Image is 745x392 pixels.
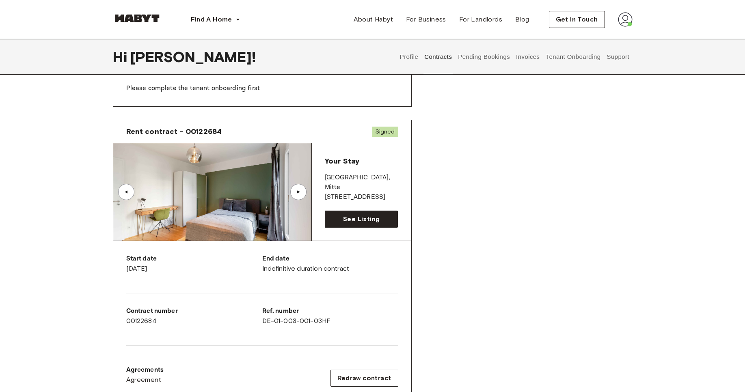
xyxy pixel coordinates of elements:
button: Tenant Onboarding [545,39,602,75]
span: About Habyt [354,15,393,24]
div: ▲ [122,190,130,194]
p: [STREET_ADDRESS] [325,192,398,202]
p: Agreements [126,365,164,375]
img: Image of the room [113,143,311,241]
button: Invoices [515,39,541,75]
button: Redraw contract [330,370,398,387]
a: For Business [399,11,453,28]
p: [GEOGRAPHIC_DATA] , Mitte [325,173,398,192]
a: For Landlords [453,11,509,28]
p: Contract number [126,306,262,316]
button: Contracts [423,39,453,75]
span: Your Stay [325,157,359,166]
div: 00122684 [126,306,262,326]
p: Start date [126,254,262,264]
span: Redraw contract [337,373,391,383]
a: Blog [509,11,536,28]
p: Please complete the tenant onboarding first [126,84,398,93]
p: End date [262,254,398,264]
span: Agreement [126,375,162,385]
div: [DATE] [126,254,262,274]
button: Support [606,39,631,75]
span: Signed [372,127,398,137]
span: Get in Touch [556,15,598,24]
button: Profile [399,39,419,75]
button: Get in Touch [549,11,605,28]
span: Hi [113,48,130,65]
span: See Listing [343,214,380,224]
div: Indefinitive duration contract [262,254,398,274]
a: About Habyt [347,11,399,28]
div: ▲ [294,190,302,194]
div: DE-01-003-001-03HF [262,306,398,326]
span: For Landlords [459,15,502,24]
button: Pending Bookings [457,39,511,75]
button: Find A Home [184,11,247,28]
a: See Listing [325,211,398,228]
span: Blog [515,15,529,24]
div: user profile tabs [397,39,632,75]
span: [PERSON_NAME] ! [130,48,256,65]
img: avatar [618,12,633,27]
p: Ref. number [262,306,398,316]
a: Agreement [126,375,164,385]
span: Rent contract - 00122684 [126,127,222,136]
span: Find A Home [191,15,232,24]
span: For Business [406,15,446,24]
img: Habyt [113,14,162,22]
